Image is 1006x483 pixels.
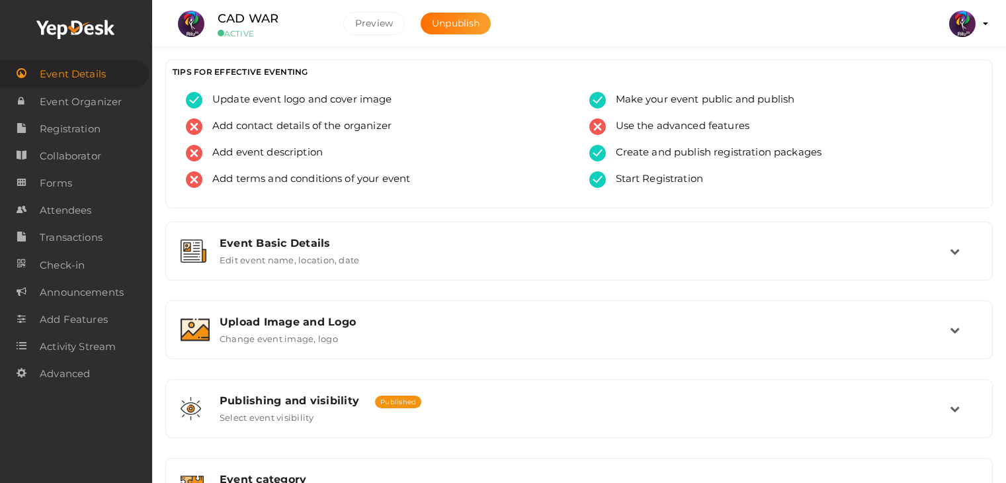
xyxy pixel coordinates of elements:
[949,11,976,37] img: 5BK8ZL5P_small.png
[40,224,103,251] span: Transactions
[421,13,491,34] button: Unpublish
[220,394,359,407] span: Publishing and visibility
[202,145,323,161] span: Add event description
[40,333,116,360] span: Activity Stream
[220,328,338,344] label: Change event image, logo
[606,118,750,135] span: Use the advanced features
[589,92,606,109] img: tick-success.svg
[173,67,985,77] h3: TIPS FOR EFFECTIVE EVENTING
[40,61,106,87] span: Event Details
[220,407,314,423] label: Select event visibility
[40,306,108,333] span: Add Features
[186,171,202,188] img: error.svg
[589,171,606,188] img: tick-success.svg
[178,11,204,37] img: BRIW7538_small.png
[40,197,91,224] span: Attendees
[220,237,950,249] div: Event Basic Details
[220,316,950,328] div: Upload Image and Logo
[218,28,323,38] small: ACTIVE
[343,12,405,35] button: Preview
[173,255,985,268] a: Event Basic Details Edit event name, location, date
[40,116,101,142] span: Registration
[606,145,822,161] span: Create and publish registration packages
[589,145,606,161] img: tick-success.svg
[202,92,392,109] span: Update event logo and cover image
[589,118,606,135] img: error.svg
[432,17,480,29] span: Unpublish
[186,145,202,161] img: error.svg
[186,92,202,109] img: tick-success.svg
[606,92,795,109] span: Make your event public and publish
[186,118,202,135] img: error.svg
[220,249,359,265] label: Edit event name, location, date
[202,118,392,135] span: Add contact details of the organizer
[181,240,206,263] img: event-details.svg
[40,143,101,169] span: Collaborator
[181,397,201,420] img: shared-vision.svg
[40,89,122,115] span: Event Organizer
[173,334,985,347] a: Upload Image and Logo Change event image, logo
[202,171,410,188] span: Add terms and conditions of your event
[173,413,985,425] a: Publishing and visibility Published Select event visibility
[40,361,90,387] span: Advanced
[40,252,85,279] span: Check-in
[181,318,210,341] img: image.svg
[40,279,124,306] span: Announcements
[40,170,72,197] span: Forms
[375,396,421,408] span: Published
[606,171,704,188] span: Start Registration
[218,9,278,28] label: CAD WAR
